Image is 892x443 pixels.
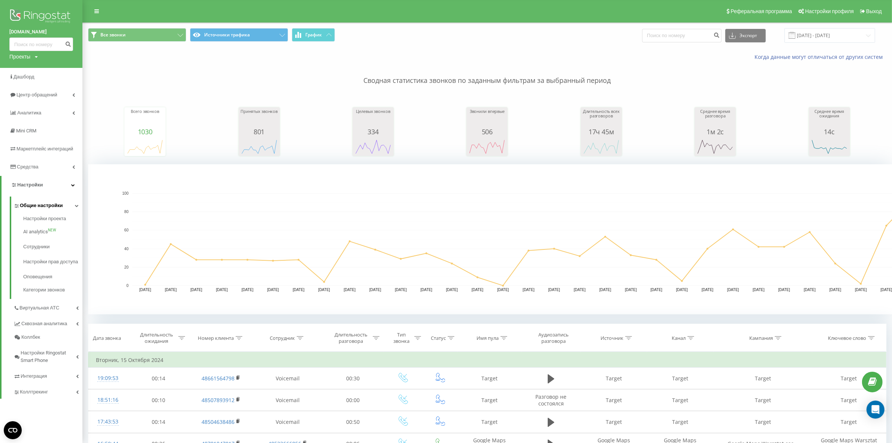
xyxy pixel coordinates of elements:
[523,288,535,292] text: [DATE]
[725,29,766,42] button: Экспорт
[21,320,67,327] span: Сквозная аналитика
[9,28,73,36] a: [DOMAIN_NAME]
[811,128,848,135] div: 14с
[216,288,228,292] text: [DATE]
[855,288,867,292] text: [DATE]
[431,335,446,341] div: Статус
[165,288,177,292] text: [DATE]
[354,128,392,135] div: 334
[13,367,82,383] a: Интеграция
[647,389,713,411] td: Target
[390,332,412,344] div: Тип звонка
[126,109,164,128] div: Всего звонков
[13,299,82,315] a: Виртуальная АТС
[4,421,22,439] button: Open CMP widget
[696,135,734,158] div: A chart.
[16,146,73,152] span: Маркетплейс интеграций
[581,389,647,411] td: Target
[420,288,432,292] text: [DATE]
[124,210,129,214] text: 80
[23,284,82,294] a: Категории звонков
[23,215,66,222] span: Настройки проекта
[242,288,254,292] text: [DATE]
[21,333,40,341] span: Коллбек
[23,228,48,236] span: AI analytics
[696,128,734,135] div: 1м 2с
[457,411,521,433] td: Target
[23,286,65,294] span: Категории звонков
[805,8,854,14] span: Настройки профиля
[702,288,714,292] text: [DATE]
[93,335,121,341] div: Дата звонка
[139,288,151,292] text: [DATE]
[446,288,458,292] text: [DATE]
[124,247,129,251] text: 40
[13,74,34,80] span: Дашборд
[1,176,82,194] a: Настройки
[292,28,335,42] button: График
[581,368,647,389] td: Target
[548,288,560,292] text: [DATE]
[583,109,620,128] div: Длительность всех разговоров
[395,288,407,292] text: [DATE]
[812,411,886,433] td: Target
[457,368,521,389] td: Target
[331,332,371,344] div: Длительность разговора
[9,38,73,51] input: Поиск по номеру
[727,288,739,292] text: [DATE]
[23,273,52,281] span: Оповещения
[529,332,578,344] div: Аудиозапись разговора
[676,288,688,292] text: [DATE]
[866,8,882,14] span: Выход
[122,191,128,195] text: 100
[136,332,176,344] div: Длительность ожидания
[477,335,499,341] div: Имя пула
[647,368,713,389] td: Target
[829,288,841,292] text: [DATE]
[88,353,886,368] td: Вторник, 15 Октября 2024
[128,389,189,411] td: 00:10
[128,411,189,433] td: 00:14
[23,224,82,239] a: AI analyticsNEW
[198,335,234,341] div: Номер клиента
[253,411,322,433] td: Voicemail
[672,335,686,341] div: Канал
[124,228,129,233] text: 60
[601,335,623,341] div: Источник
[755,53,886,60] a: Когда данные могут отличаться от других систем
[17,182,43,188] span: Настройки
[23,239,82,254] a: Сотрудники
[581,411,647,433] td: Target
[497,288,509,292] text: [DATE]
[472,288,484,292] text: [DATE]
[318,288,330,292] text: [DATE]
[17,110,41,116] span: Аналитика
[344,288,356,292] text: [DATE]
[88,28,186,42] button: Все звонки
[23,258,78,266] span: Настройки прав доступа
[583,135,620,158] div: A chart.
[16,128,36,134] span: Mini CRM
[650,288,662,292] text: [DATE]
[468,135,506,158] svg: A chart.
[714,411,812,433] td: Target
[241,135,278,158] svg: A chart.
[270,335,295,341] div: Сотрудник
[354,135,392,158] svg: A chart.
[583,128,620,135] div: 17ч 45м
[19,304,59,312] span: Виртуальная АТС
[778,288,790,292] text: [DATE]
[828,335,866,341] div: Ключевое слово
[9,8,73,26] img: Ringostat logo
[536,393,567,407] span: Разговор не состоялся
[253,368,322,389] td: Voicemail
[13,330,82,344] a: Коллбек
[13,383,82,399] a: Коллтрекинг
[369,288,381,292] text: [DATE]
[126,135,164,158] svg: A chart.
[20,388,48,396] span: Коллтрекинг
[23,254,82,269] a: Настройки прав доступа
[354,109,392,128] div: Целевых звонков
[574,288,586,292] text: [DATE]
